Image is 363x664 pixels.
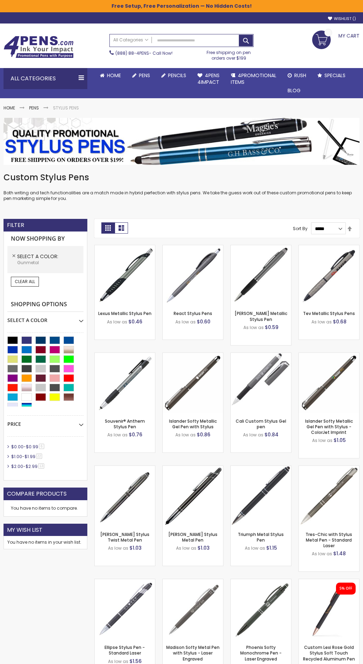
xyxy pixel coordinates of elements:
span: 22 [36,454,42,459]
span: Gunmetal [17,260,39,266]
span: As low as [107,319,127,325]
label: Sort By [293,226,308,232]
a: Islander Softy Metallic Gel Pen with Stylus-Gunmetal [163,353,223,358]
a: Cali Custom Stylus Gel pen-Gunmetal [231,353,291,358]
img: 4Pens Custom Pens and Promotional Products [4,36,74,58]
a: Olson Stylus Metal Pen-Gunmetal [163,465,223,471]
a: Triumph Metal Stylus Pen-Gunmetal [231,465,291,471]
a: All Categories [110,34,152,46]
span: As low as [108,545,128,551]
a: 4Pens4impact [192,68,225,90]
span: 4Pens 4impact [197,72,220,86]
a: Tev Metallic Stylus Pens [303,310,355,316]
a: $1.00-$1.9922 [9,454,45,460]
a: Cali Custom Stylus Gel pen [236,418,286,430]
span: $1.00 [11,454,22,460]
span: $0.00 [11,444,23,450]
span: $1.15 [266,544,277,551]
a: Tres-Chic with Stylus Metal Pen - Standard Laser [305,531,352,549]
div: Select A Color [7,312,83,324]
img: Ellipse Stylus Pen - Standard Laser-Gunmetal [95,579,155,639]
span: Specials [324,72,345,79]
span: Home [107,72,121,79]
a: Pens [29,105,39,111]
span: As low as [312,437,332,443]
a: Clear All [11,277,39,287]
a: (888) 88-4PENS [115,50,149,56]
a: 4PROMOTIONALITEMS [225,68,282,90]
a: [PERSON_NAME] Stylus Twist Metal Pen [100,531,149,543]
img: Custom Lexi Rose Gold Stylus Soft Touch Recycled Aluminum Pen-Gunmetal [299,579,359,639]
a: Blog [282,83,306,98]
span: $0.76 [129,431,142,438]
span: As low as [245,545,265,551]
span: $2.99 [26,463,38,469]
img: Madison Softy Metal Pen with Stylus - Laser Engraved-Gunmetal [163,579,223,639]
a: Pens [127,68,156,83]
img: Souvenir® Anthem Stylus Pen-Gunmetal [95,353,155,413]
a: Islander Softy Metallic Gel Pen with Stylus - ColorJet Imprint-Gunmetal [299,353,359,358]
div: All Categories [4,68,87,89]
span: $0.86 [197,431,210,438]
span: $1.99 [25,454,35,460]
img: Lory Metallic Stylus Pen-Gunmetal [231,245,291,306]
a: Custom Lexi Rose Gold Stylus Soft Touch Recycled Aluminum Pen-Gunmetal [299,579,359,585]
div: Both writing and tech functionalities are a match made in hybrid perfection with stylus pens. We ... [4,172,359,202]
strong: Grid [101,222,115,234]
strong: Filter [7,221,24,229]
a: Lexus Metallic Stylus Pen [98,310,152,316]
a: Souvenir® Anthem Stylus Pen-Gunmetal [95,353,155,358]
span: $1.03 [129,544,142,551]
a: Wishlist [328,16,356,21]
img: Islander Softy Metallic Gel Pen with Stylus-Gunmetal [163,353,223,413]
span: Rush [294,72,306,79]
a: Ellipse Stylus Pen - Standard Laser [105,644,145,656]
a: Phoenix Softy Monochrome Pen - Laser Engraved [240,644,282,662]
span: As low as [243,324,264,330]
span: $1.48 [333,550,346,557]
a: Tev Metallic Stylus Pens-Gunmetal [299,245,359,251]
span: $0.68 [333,318,347,325]
a: Madison Softy Metal Pen with Stylus - Laser Engraved-Gunmetal [163,579,223,585]
a: $2.00-$2.9913 [9,463,47,469]
a: Triumph Metal Stylus Pen [238,531,284,543]
span: Pencils [168,72,186,79]
a: React Stylus Pens [174,310,212,316]
img: Stylus Pens [4,118,359,165]
span: As low as [312,551,332,557]
a: Phoenix Softy Monochrome Pen - Laser Engraved-Gunmetal [231,579,291,585]
a: Rush [282,68,312,83]
a: Pencils [156,68,192,83]
img: Colter Stylus Twist Metal Pen-Gunmetal [95,466,155,526]
span: $1.03 [197,544,210,551]
div: You have no items to compare. [4,500,87,517]
a: Home [94,68,127,83]
strong: Stylus Pens [53,105,79,111]
span: As low as [243,432,263,438]
img: Olson Stylus Metal Pen-Gunmetal [163,466,223,526]
h1: Custom Stylus Pens [4,172,359,183]
a: Specials [312,68,351,83]
a: Home [4,105,15,111]
img: Islander Softy Metallic Gel Pen with Stylus - ColorJet Imprint-Gunmetal [299,353,359,413]
a: Madison Softy Metal Pen with Stylus - Laser Engraved [166,644,220,662]
img: Phoenix Softy Monochrome Pen - Laser Engraved-Gunmetal [231,579,291,639]
span: - Call Now! [115,50,173,56]
strong: Compare Products [7,490,67,498]
span: $0.60 [197,318,210,325]
strong: My Wish List [7,526,42,534]
img: Triumph Metal Stylus Pen-Gunmetal [231,466,291,526]
a: React Stylus Pens-Gunmetal [163,245,223,251]
span: $0.84 [264,431,278,438]
strong: Shopping Options [7,297,83,312]
span: As low as [176,545,196,551]
span: $0.46 [128,318,142,325]
span: 4PROMOTIONAL ITEMS [231,72,276,86]
span: Clear All [15,279,35,284]
span: $2.00 [11,463,23,469]
a: Islander Softy Metallic Gel Pen with Stylus - ColorJet Imprint [305,418,353,435]
img: Tres-Chic with Stylus Metal Pen - Standard Laser-Gunmetal [299,466,359,526]
span: Pens [139,72,150,79]
span: As low as [311,319,332,325]
a: $0.00-$0.996 [9,444,47,450]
